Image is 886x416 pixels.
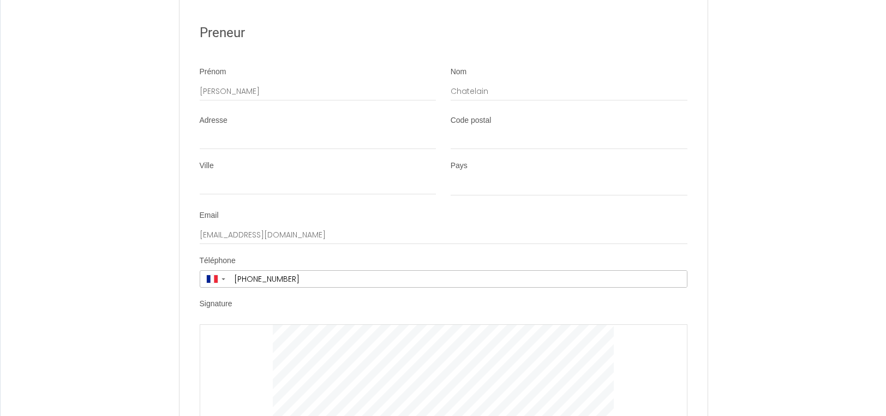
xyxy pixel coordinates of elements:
[451,161,468,171] label: Pays
[200,67,226,78] label: Prénom
[200,115,228,126] label: Adresse
[200,22,687,44] h2: Preneur
[220,277,226,281] span: ▼
[200,299,232,310] label: Signature
[451,115,492,126] label: Code postal
[200,210,219,221] label: Email
[451,67,467,78] label: Nom
[200,161,214,171] label: Ville
[230,271,687,287] input: +33 6 12 34 56 78
[200,255,236,266] label: Téléphone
